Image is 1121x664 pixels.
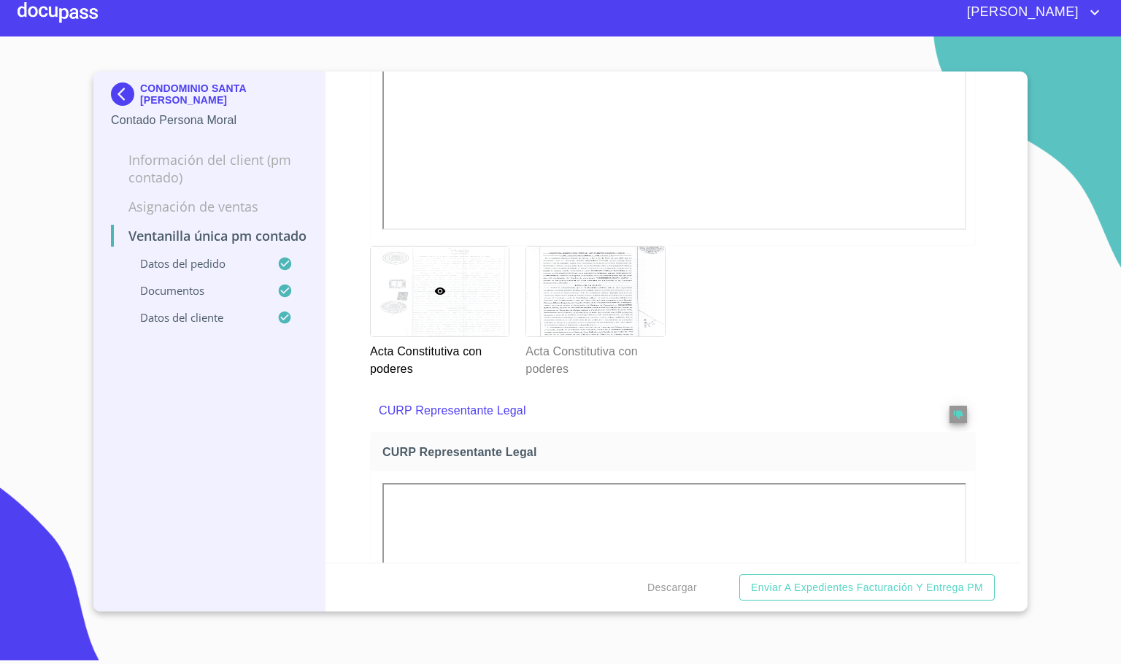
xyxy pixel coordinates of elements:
[111,112,307,129] p: Contado Persona Moral
[370,337,508,378] p: Acta Constitutiva con poderes
[739,574,995,601] button: Enviar a Expedientes Facturación y Entrega PM
[956,1,1086,24] span: [PERSON_NAME]
[111,256,277,271] p: Datos del pedido
[111,151,307,186] p: Información del Client (PM contado)
[111,198,307,215] p: Asignación de Ventas
[525,337,663,378] p: Acta Constitutiva con poderes
[111,82,307,112] div: CONDOMINIO SANTA [PERSON_NAME]
[111,82,140,106] img: Docupass spot blue
[642,574,703,601] button: Descargar
[111,227,307,244] p: Ventanilla única PM contado
[949,406,967,423] button: reject
[382,444,969,460] span: CURP Representante Legal
[526,247,664,336] img: Acta Constitutiva con poderes
[140,82,307,106] p: CONDOMINIO SANTA [PERSON_NAME]
[111,310,277,325] p: Datos del cliente
[956,1,1103,24] button: account of current user
[647,579,697,597] span: Descargar
[111,283,277,298] p: Documentos
[379,402,908,420] p: CURP Representante Legal
[751,579,983,597] span: Enviar a Expedientes Facturación y Entrega PM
